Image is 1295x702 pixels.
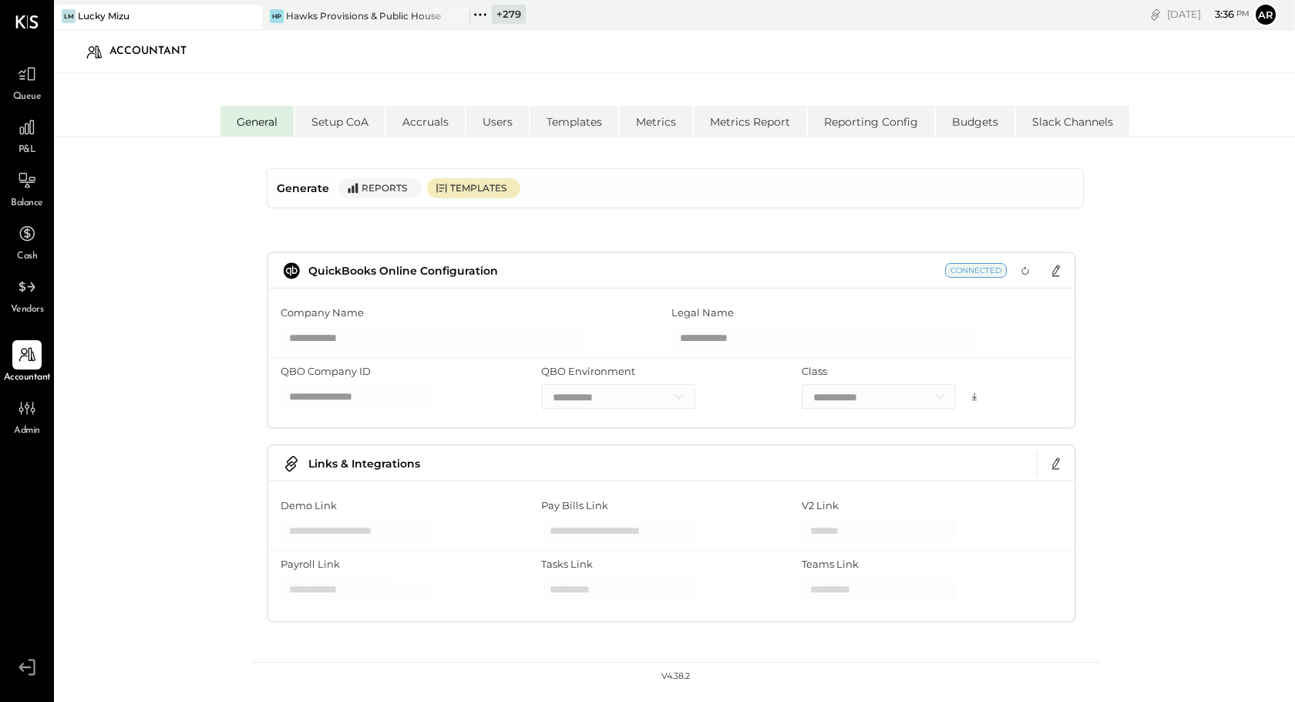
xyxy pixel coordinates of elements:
[802,364,827,379] label: Class
[4,371,51,385] span: Accountant
[308,264,498,278] span: QuickBooks Online Configuration
[1,219,53,264] a: Cash
[386,106,465,137] li: Accruals
[338,178,421,198] button: Reports
[671,305,734,320] label: Legal Name
[1148,6,1163,22] div: copy link
[62,9,76,23] div: LM
[541,364,635,379] label: QBO Environment
[109,39,202,64] div: Accountant
[281,364,371,379] label: QBO Company ID
[14,424,40,438] span: Admin
[808,106,934,137] li: Reporting Config
[962,384,987,409] button: Get classes from QBO (make sure token is "Connected")
[281,498,337,513] label: Demo Link
[1016,106,1129,137] li: Slack Channels
[427,178,520,198] button: Templates
[11,197,43,211] span: Balance
[661,670,690,683] div: v 4.38.2
[308,457,420,471] span: Links & Integrations
[620,106,692,137] li: Metrics
[1253,2,1278,27] button: Ar
[362,181,413,194] div: Reports
[281,557,340,572] label: Payroll Link
[530,106,618,137] li: Templates
[541,498,608,513] label: Pay Bills Link
[295,106,385,137] li: Setup CoA
[78,9,129,22] div: Lucky Mizu
[450,181,513,194] div: Templates
[13,90,42,104] span: Queue
[1,340,53,385] a: Accountant
[1,113,53,157] a: P&L
[270,9,284,23] div: HP
[286,9,441,22] div: Hawks Provisions & Public House
[936,106,1014,137] li: Budgets
[541,557,593,572] label: Tasks Link
[1,393,53,438] a: Admin
[1,272,53,317] a: Vendors
[466,106,529,137] li: Users
[220,106,294,137] li: General
[492,5,526,24] div: + 279
[1,166,53,211] a: Balance
[1167,7,1250,22] div: [DATE]
[802,498,839,513] label: V2 Link
[11,303,44,317] span: Vendors
[802,557,859,572] label: Teams Link
[694,106,806,137] li: Metrics Report
[277,175,329,201] h4: Generate
[281,305,364,320] label: Company Name
[1,59,53,104] a: Queue
[17,250,37,264] span: Cash
[945,263,1007,278] span: Current Status: Connected
[18,143,36,157] span: P&L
